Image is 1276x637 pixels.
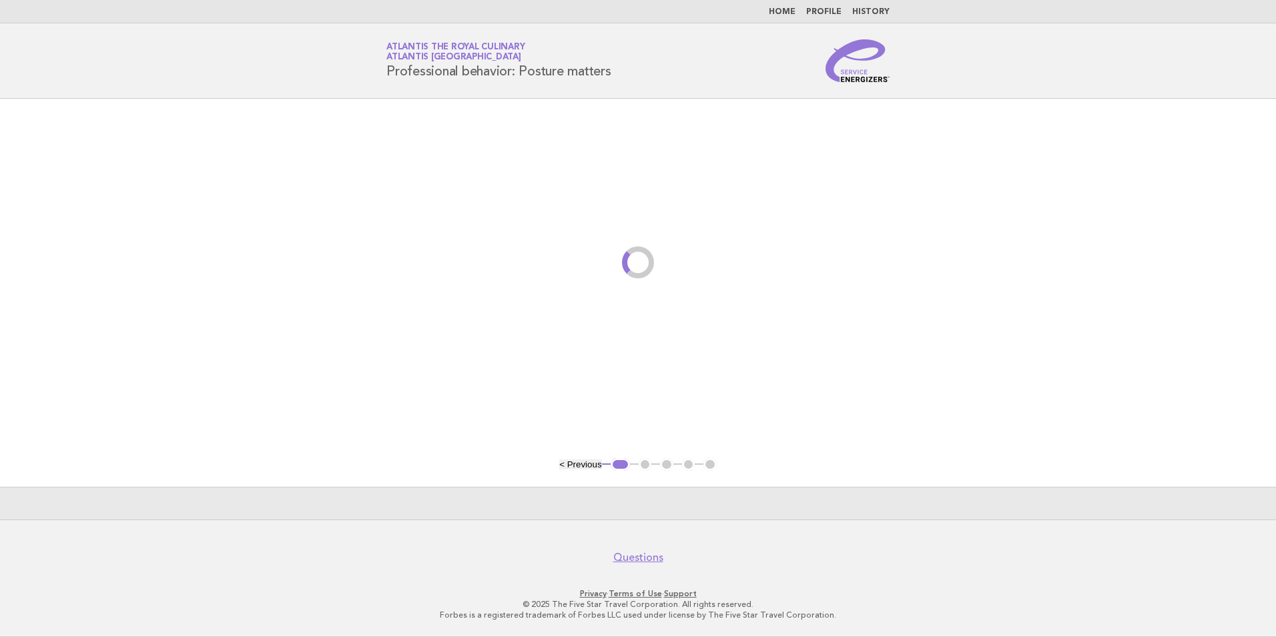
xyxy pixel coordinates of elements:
span: Atlantis [GEOGRAPHIC_DATA] [386,53,521,62]
p: © 2025 The Five Star Travel Corporation. All rights reserved. [230,599,1046,610]
img: Service Energizers [826,39,890,82]
p: Forbes is a registered trademark of Forbes LLC used under license by The Five Star Travel Corpora... [230,610,1046,620]
p: · · [230,588,1046,599]
h1: Professional behavior: Posture matters [386,43,611,78]
a: Profile [806,8,842,16]
a: Privacy [580,589,607,598]
a: Terms of Use [609,589,662,598]
a: Support [664,589,697,598]
a: Questions [613,551,663,564]
a: History [852,8,890,16]
a: Atlantis the Royal CulinaryAtlantis [GEOGRAPHIC_DATA] [386,43,525,61]
a: Home [769,8,795,16]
